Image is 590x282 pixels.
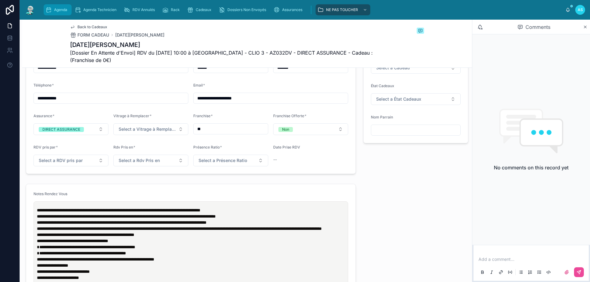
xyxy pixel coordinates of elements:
a: Cadeaux [185,4,216,15]
button: Select Button [113,123,188,135]
span: Dossiers Non Envoyés [227,7,266,12]
span: Téléphone [33,83,52,87]
button: Select Button [273,123,348,135]
div: DIRECT ASSURANCE [42,127,80,132]
div: Non [282,127,289,132]
span: Comments [525,23,550,31]
button: Select Button [33,123,108,135]
span: Select a État Cadeaux [376,96,421,102]
span: Back to Cadeaux [77,25,107,29]
a: Agenda Technicien [73,4,121,15]
a: Agenda [44,4,72,15]
span: Select a Présence Ratio [199,157,247,164]
h2: No comments on this record yet [494,164,568,171]
span: Présence Ratio [193,145,220,149]
span: FORM CADEAU [77,32,109,38]
span: Rack [171,7,180,12]
img: App logo [25,5,36,15]
div: scrollable content [41,3,565,17]
a: RDV Annulés [122,4,159,15]
span: Franchise Offerte [273,114,304,118]
span: AS [578,7,583,12]
button: Select Button [371,93,461,105]
a: FORM CADEAU [70,32,109,38]
span: Vitrage à Remplacer [113,114,149,118]
span: Date Prise RDV [273,145,300,149]
button: Select Button [33,155,108,166]
a: Dossiers Non Envoyés [217,4,270,15]
span: Rdv Pris en [113,145,133,149]
h1: [DATE][PERSON_NAME] [70,41,378,49]
button: Select Button [371,62,461,74]
a: Rack [160,4,184,15]
span: Assurance [33,114,52,118]
span: État Cadeaux [371,83,394,88]
span: Franchise [193,114,210,118]
a: NE PAS TOUCHER [316,4,370,15]
span: -- [273,156,277,163]
span: RDV Annulés [132,7,155,12]
span: Select a Cadeau [376,65,410,71]
span: Nom Parrain [371,115,393,119]
span: NE PAS TOUCHER [326,7,358,12]
a: Assurances [272,4,307,15]
a: [DATE][PERSON_NAME] [115,32,164,38]
span: Agenda Technicien [83,7,116,12]
span: [Dossier En Attente d'Envoi] RDV du [DATE] 10:00 à [GEOGRAPHIC_DATA] - CLIO 3 - AZ032DV - DIRECT ... [70,49,378,64]
a: Back to Cadeaux [70,25,107,29]
span: Select a RDV pris par [39,157,83,164]
span: Notes Rendez Vous [33,191,67,196]
button: Select Button [193,155,268,166]
span: Email [193,83,203,87]
span: Agenda [54,7,67,12]
button: Select Button [113,155,188,166]
span: Select a Vitrage à Remplacer [119,126,176,132]
span: RDV pris par [33,145,56,149]
span: Assurances [282,7,302,12]
span: Cadeaux [196,7,211,12]
span: Select a Rdv Pris en [119,157,160,164]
